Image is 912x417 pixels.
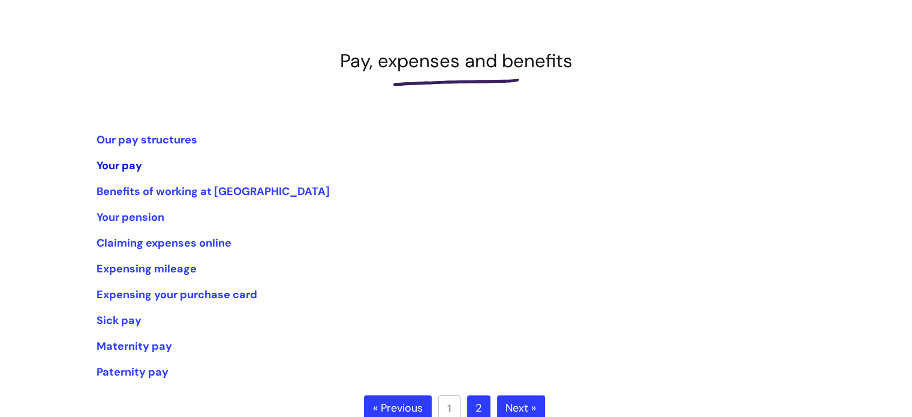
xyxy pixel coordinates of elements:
[97,236,231,250] a: Claiming expenses online
[97,133,197,147] a: Our pay structures
[97,287,257,302] a: Expensing your purchase card
[97,158,142,173] a: Your pay
[97,313,142,328] a: Sick pay
[97,262,197,276] a: Expensing mileage
[97,365,168,379] a: Paternity pay
[97,50,816,72] h1: Pay, expenses and benefits
[97,184,330,199] a: Benefits of working at [GEOGRAPHIC_DATA]
[97,339,172,353] a: Maternity pay
[97,210,164,224] a: Your pension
